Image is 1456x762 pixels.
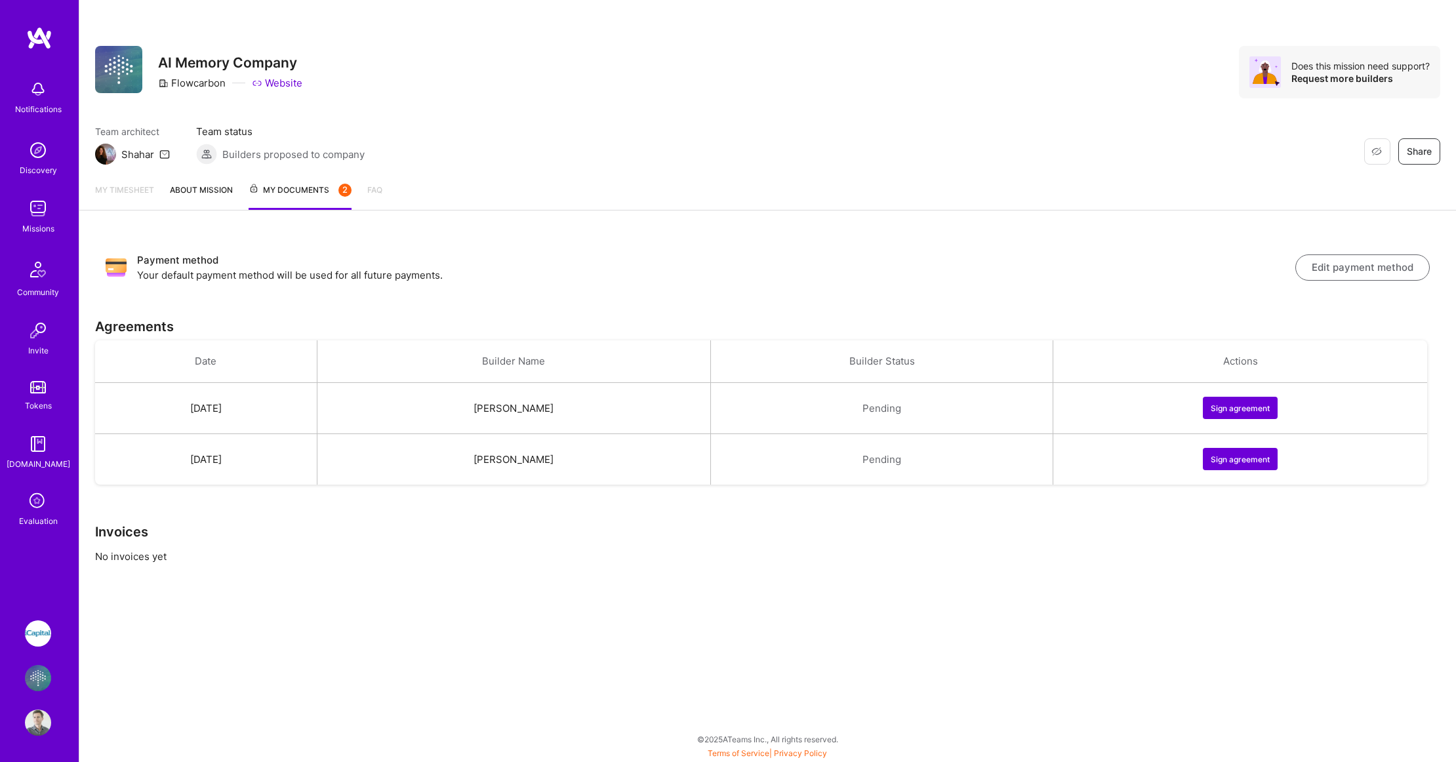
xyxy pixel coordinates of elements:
div: Pending [727,401,1038,415]
img: Team Architect [95,144,116,165]
img: guide book [25,431,51,457]
h3: Invoices [95,524,1440,540]
div: 2 [338,184,352,197]
i: icon EyeClosed [1371,146,1382,157]
div: Evaluation [19,514,58,528]
h3: Agreements [95,319,1440,334]
img: teamwork [25,195,51,222]
a: User Avatar [22,710,54,736]
img: Payment method [106,257,127,278]
td: [DATE] [95,383,317,434]
a: Privacy Policy [774,748,827,758]
i: icon CompanyGray [158,78,169,89]
img: Avatar [1249,56,1281,88]
button: Share [1398,138,1440,165]
div: Shahar [121,148,154,161]
a: Flowcarbon: AI Memory Company [22,665,54,691]
img: Invite [25,317,51,344]
span: My Documents [249,183,352,197]
h3: AI Memory Company [158,54,302,71]
button: Edit payment method [1295,254,1430,281]
img: iCapital: Build and maintain RESTful API [25,620,51,647]
th: Date [95,340,317,383]
i: icon Mail [159,149,170,159]
div: Community [17,285,59,299]
img: Company Logo [95,46,142,93]
h3: Payment method [137,252,1295,268]
a: Terms of Service [708,748,769,758]
span: | [708,748,827,758]
a: iCapital: Build and maintain RESTful API [22,620,54,647]
td: [PERSON_NAME] [317,383,710,434]
img: tokens [30,381,46,393]
div: Tokens [25,399,52,412]
div: Flowcarbon [158,76,226,90]
div: Missions [22,222,54,235]
th: Builder Name [317,340,710,383]
div: Pending [727,452,1038,466]
div: Invite [28,344,49,357]
a: About Mission [170,183,233,210]
span: Share [1407,145,1432,158]
div: Notifications [15,102,62,116]
th: Actions [1053,340,1427,383]
div: Request more builders [1291,72,1430,85]
img: bell [25,76,51,102]
span: Team status [196,125,365,138]
a: FAQ [367,183,382,210]
span: Team architect [95,125,170,138]
a: My Documents2 [249,183,352,210]
img: Community [22,254,54,285]
p: No invoices yet [95,550,1440,563]
th: Builder Status [710,340,1053,383]
img: User Avatar [25,710,51,736]
a: My timesheet [95,183,154,210]
div: Discovery [20,163,57,177]
img: discovery [25,137,51,163]
button: Sign agreement [1203,397,1278,419]
img: logo [26,26,52,50]
td: [DATE] [95,434,317,485]
td: [PERSON_NAME] [317,434,710,485]
p: Your default payment method will be used for all future payments. [137,268,1295,282]
img: Builders proposed to company [196,144,217,165]
div: © 2025 ATeams Inc., All rights reserved. [79,723,1456,755]
img: Flowcarbon: AI Memory Company [25,665,51,691]
span: Builders proposed to company [222,148,365,161]
div: [DOMAIN_NAME] [7,457,70,471]
button: Sign agreement [1203,448,1278,470]
div: Does this mission need support? [1291,60,1430,72]
a: Website [252,76,302,90]
i: icon SelectionTeam [26,489,51,514]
